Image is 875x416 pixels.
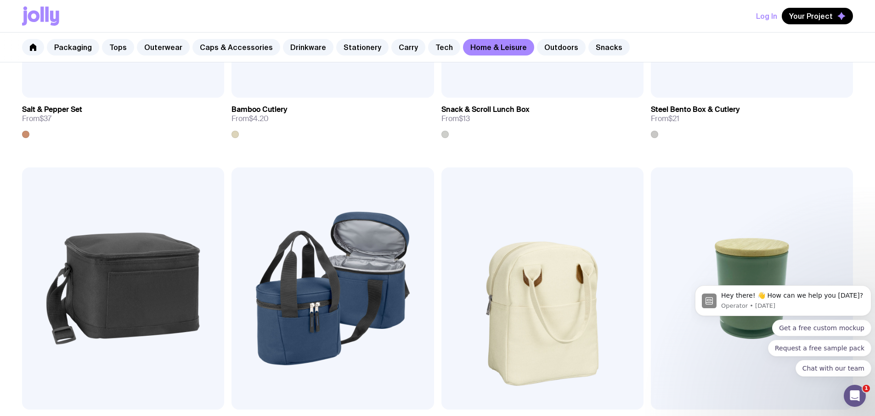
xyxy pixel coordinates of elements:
[47,39,99,55] a: Packaging
[22,105,82,114] h3: Salt & Pepper Set
[441,98,644,138] a: Snack & Scroll Lunch BoxFrom$13
[231,114,269,123] span: From
[22,114,51,123] span: From
[137,39,190,55] a: Outerwear
[391,39,425,55] a: Carry
[863,385,870,392] span: 1
[441,114,470,123] span: From
[668,114,679,123] span: $21
[249,114,269,123] span: $4.20
[336,39,389,55] a: Stationery
[231,105,288,114] h3: Bamboo Cutlery
[782,8,853,24] button: Your Project
[789,11,833,21] span: Your Project
[22,98,224,138] a: Salt & Pepper SetFrom$37
[756,8,777,24] button: Log In
[459,114,470,123] span: $13
[588,39,630,55] a: Snacks
[844,385,866,407] iframe: Intercom live chat
[102,39,134,55] a: Tops
[537,39,586,55] a: Outdoors
[40,114,51,123] span: $37
[651,98,853,138] a: Steel Bento Box & CutleryFrom$21
[463,39,534,55] a: Home & Leisure
[691,255,875,391] iframe: Intercom notifications message
[428,39,460,55] a: Tech
[651,105,740,114] h3: Steel Bento Box & Cutlery
[283,39,333,55] a: Drinkware
[441,105,530,114] h3: Snack & Scroll Lunch Box
[651,114,679,123] span: From
[192,39,280,55] a: Caps & Accessories
[231,98,434,138] a: Bamboo CutleryFrom$4.20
